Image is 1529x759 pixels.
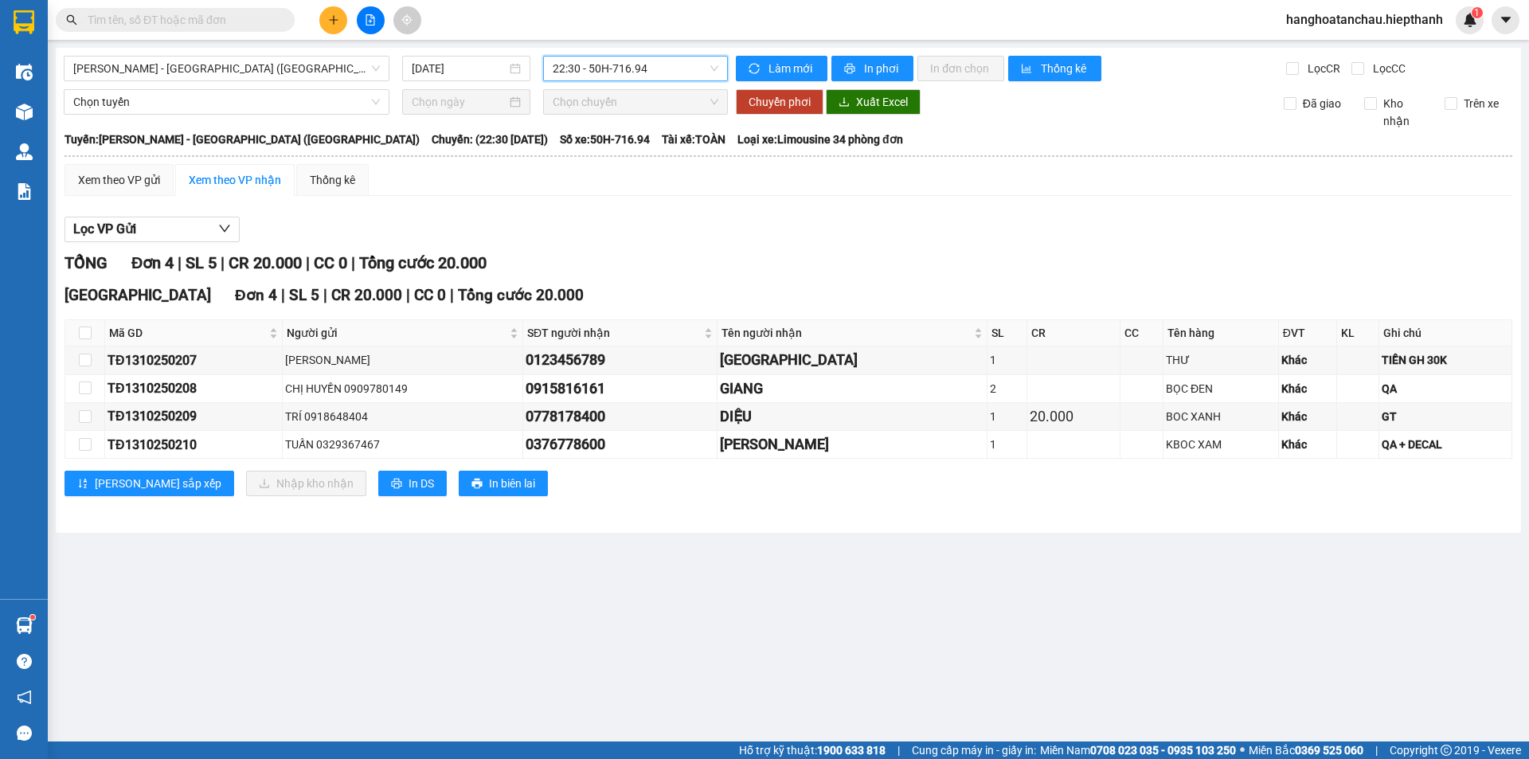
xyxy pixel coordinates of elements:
[65,286,211,304] span: [GEOGRAPHIC_DATA]
[131,253,174,272] span: Đơn 4
[990,436,1025,453] div: 1
[109,324,266,342] span: Mã GD
[6,95,148,127] strong: VP Gửi :
[285,380,520,397] div: CHỊ HUYỀN 0909780149
[285,408,520,425] div: TRÍ 0918648404
[560,131,650,148] span: Số xe: 50H-716.94
[186,253,217,272] span: SL 5
[897,741,900,759] span: |
[1463,13,1477,27] img: icon-new-feature
[406,286,410,304] span: |
[1163,320,1279,346] th: Tên hàng
[146,17,225,80] strong: BIÊN NHẬN
[378,471,447,496] button: printerIn DS
[1296,95,1347,112] span: Đã giao
[328,14,339,25] span: plus
[737,131,903,148] span: Loại xe: Limousine 34 phòng đơn
[78,171,160,189] div: Xem theo VP gửi
[553,57,718,80] span: 22:30 - 50H-716.94
[1492,6,1519,34] button: caret-down
[1281,351,1334,369] div: Khác
[831,56,913,81] button: printerIn phơi
[105,346,283,374] td: TĐ1310250207
[314,253,347,272] span: CC 0
[221,253,225,272] span: |
[1295,744,1363,757] strong: 0369 525 060
[285,436,520,453] div: TUẤN 0329367467
[1041,60,1089,77] span: Thống kê
[523,346,718,374] td: 0123456789
[1273,10,1456,29] span: hanghoatanchau.hiepthanh
[351,253,355,272] span: |
[1377,95,1433,130] span: Kho nhận
[1040,741,1236,759] span: Miền Nam
[1166,436,1276,453] div: KBOC XAM
[14,10,34,34] img: logo-vxr
[662,131,725,148] span: Tài xế: TOÀN
[66,14,77,25] span: search
[6,110,148,127] span: [GEOGRAPHIC_DATA]
[736,56,827,81] button: syncLàm mới
[458,286,584,304] span: Tổng cước 20.000
[108,435,280,455] div: TĐ1310250210
[1090,744,1236,757] strong: 0708 023 035 - 0935 103 250
[323,286,327,304] span: |
[1375,741,1378,759] span: |
[718,431,987,459] td: NGỌC THẢO
[718,375,987,403] td: GIANG
[73,57,380,80] span: Hồ Chí Minh - Tân Châu (Giường)
[856,93,908,111] span: Xuất Excel
[718,403,987,431] td: DIỆU
[1240,747,1245,753] span: ⚪️
[108,350,280,370] div: TĐ1310250207
[1382,436,1509,453] div: QA + DECAL
[526,433,714,456] div: 0376778600
[489,475,535,492] span: In biên lai
[246,471,366,496] button: downloadNhập kho nhận
[1281,380,1334,397] div: Khác
[77,478,88,491] span: sort-ascending
[331,286,402,304] span: CR 20.000
[839,96,850,109] span: download
[365,14,376,25] span: file-add
[1021,63,1034,76] span: bar-chart
[987,320,1028,346] th: SL
[844,63,858,76] span: printer
[432,131,548,148] span: Chuyến: (22:30 [DATE])
[990,408,1025,425] div: 1
[229,253,302,272] span: CR 20.000
[30,615,35,620] sup: 1
[73,219,136,239] span: Lọc VP Gửi
[1457,95,1505,112] span: Trên xe
[459,471,548,496] button: printerIn biên lai
[1027,320,1120,346] th: CR
[16,183,33,200] img: solution-icon
[289,286,319,304] span: SL 5
[105,431,283,459] td: TĐ1310250210
[65,471,234,496] button: sort-ascending[PERSON_NAME] sắp xếp
[401,14,413,25] span: aim
[1279,320,1337,346] th: ĐVT
[912,741,1036,759] span: Cung cấp máy in - giấy in:
[526,405,714,428] div: 0778178400
[1166,380,1276,397] div: BỌC ĐEN
[1166,408,1276,425] div: BOC XANH
[108,378,280,398] div: TĐ1310250208
[1166,351,1276,369] div: THƯ
[105,375,283,403] td: TĐ1310250208
[721,324,970,342] span: Tên người nhận
[306,253,310,272] span: |
[412,93,506,111] input: Chọn ngày
[65,253,108,272] span: TỔNG
[189,171,281,189] div: Xem theo VP nhận
[88,11,276,29] input: Tìm tên, số ĐT hoặc mã đơn
[359,253,487,272] span: Tổng cước 20.000
[412,60,506,77] input: 13/10/2025
[1379,320,1512,346] th: Ghi chú
[17,654,32,669] span: question-circle
[409,475,434,492] span: In DS
[281,286,285,304] span: |
[523,403,718,431] td: 0778178400
[990,380,1025,397] div: 2
[285,351,520,369] div: [PERSON_NAME]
